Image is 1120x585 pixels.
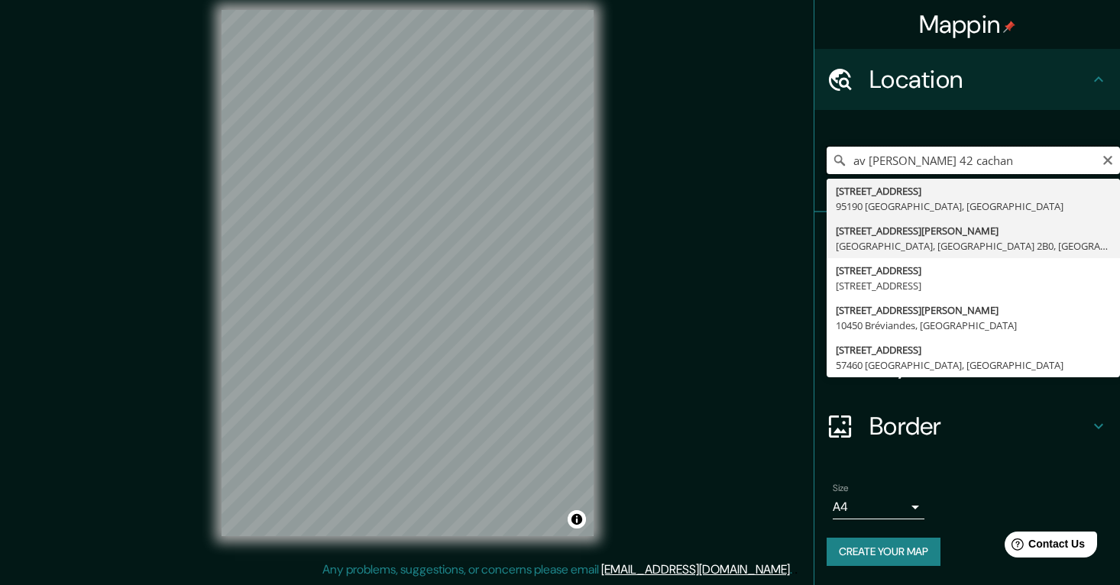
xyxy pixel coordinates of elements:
[222,10,594,536] canvas: Map
[836,263,1111,278] div: [STREET_ADDRESS]
[836,223,1111,238] div: [STREET_ADDRESS][PERSON_NAME]
[836,238,1111,254] div: [GEOGRAPHIC_DATA], [GEOGRAPHIC_DATA] 2B0, [GEOGRAPHIC_DATA]
[869,64,1089,95] h4: Location
[919,9,1016,40] h4: Mappin
[827,147,1120,174] input: Pick your city or area
[814,335,1120,396] div: Layout
[836,199,1111,214] div: 95190 [GEOGRAPHIC_DATA], [GEOGRAPHIC_DATA]
[1102,152,1114,166] button: Clear
[814,212,1120,273] div: Pins
[814,273,1120,335] div: Style
[814,49,1120,110] div: Location
[827,538,940,566] button: Create your map
[836,357,1111,373] div: 57460 [GEOGRAPHIC_DATA], [GEOGRAPHIC_DATA]
[836,302,1111,318] div: [STREET_ADDRESS][PERSON_NAME]
[833,482,849,495] label: Size
[795,561,798,579] div: .
[1003,21,1015,33] img: pin-icon.png
[322,561,792,579] p: Any problems, suggestions, or concerns please email .
[869,350,1089,380] h4: Layout
[869,411,1089,441] h4: Border
[836,342,1111,357] div: [STREET_ADDRESS]
[601,561,790,577] a: [EMAIL_ADDRESS][DOMAIN_NAME]
[836,318,1111,333] div: 10450 Bréviandes, [GEOGRAPHIC_DATA]
[814,396,1120,457] div: Border
[836,278,1111,293] div: [STREET_ADDRESS]
[984,525,1103,568] iframe: Help widget launcher
[792,561,795,579] div: .
[836,183,1111,199] div: [STREET_ADDRESS]
[833,495,924,519] div: A4
[568,510,586,528] button: Toggle attribution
